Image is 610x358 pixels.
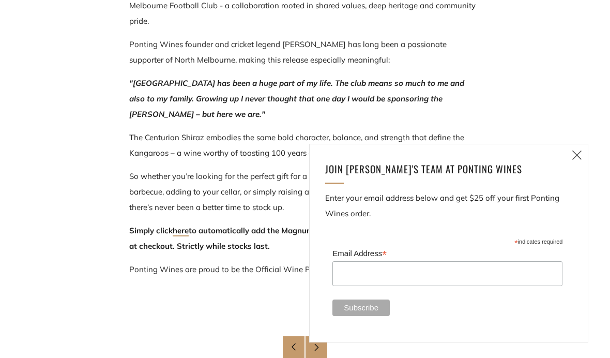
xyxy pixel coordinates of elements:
a: here [173,226,189,236]
span: . Strictly while stocks last. [173,241,270,251]
div: indicates required [332,236,562,246]
em: "[GEOGRAPHIC_DATA] has been a huge part of my life. The club means so much to me and also to my f... [129,78,464,119]
h4: Join [PERSON_NAME]'s team at ponting Wines [325,160,560,177]
p: Enter your email address below and get $25 off your first Ponting Wines order. [325,190,572,221]
span: Simply click to automatically add the Magnum offer to your cart, or [129,226,391,235]
input: Subscribe [332,300,390,316]
span: Ponting Wines are proud to be the Official Wine Partner of the North Melbourne Football Club. [129,264,468,274]
span: Ponting Wines founder and cricket legend [PERSON_NAME] has long been a passionate supporter of No... [129,39,447,65]
label: Email Address [332,246,562,260]
span: The Centurion Shiraz embodies the same bold character, balance, and strength that define the Kang... [129,132,464,158]
span: So whether you’re looking for the perfect gift for a [PERSON_NAME] fan, hosting a match day barbe... [129,171,464,212]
